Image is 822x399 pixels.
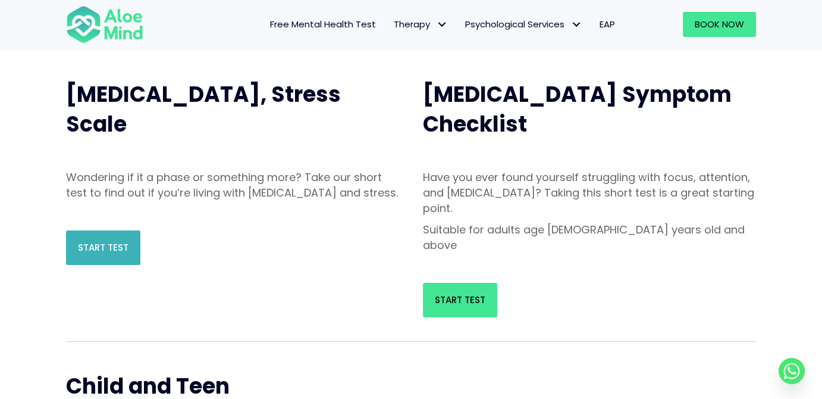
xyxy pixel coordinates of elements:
nav: Menu [159,12,624,37]
span: Psychological Services: submenu [567,16,585,33]
span: Psychological Services [465,18,582,30]
span: Book Now [695,18,744,30]
span: Free Mental Health Test [270,18,376,30]
p: Suitable for adults age [DEMOGRAPHIC_DATA] years old and above [423,222,756,253]
p: Have you ever found yourself struggling with focus, attention, and [MEDICAL_DATA]? Taking this sh... [423,170,756,216]
a: Start Test [423,283,497,317]
img: Aloe mind Logo [66,5,143,44]
a: EAP [591,12,624,37]
span: Therapy: submenu [433,16,450,33]
a: Whatsapp [779,358,805,384]
a: Book Now [683,12,756,37]
span: EAP [600,18,615,30]
p: Wondering if it a phase or something more? Take our short test to find out if you’re living with ... [66,170,399,201]
span: Start Test [78,241,128,254]
a: Free Mental Health Test [261,12,385,37]
a: Psychological ServicesPsychological Services: submenu [456,12,591,37]
span: Start Test [435,294,485,306]
a: TherapyTherapy: submenu [385,12,456,37]
span: Therapy [394,18,447,30]
span: [MEDICAL_DATA] Symptom Checklist [423,79,732,139]
a: Start Test [66,230,140,265]
span: [MEDICAL_DATA], Stress Scale [66,79,341,139]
